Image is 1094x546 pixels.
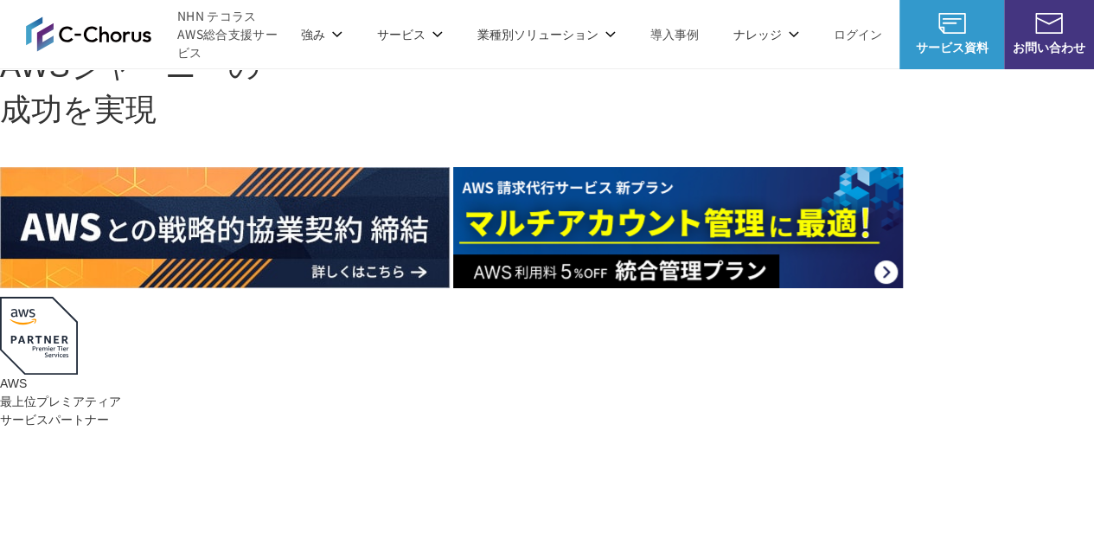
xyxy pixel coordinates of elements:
img: AWS総合支援サービス C-Chorus サービス資料 [938,13,966,34]
p: 業種別ソリューション [477,25,616,43]
span: NHN テコラス AWS総合支援サービス [177,7,284,61]
a: ログイン [834,25,882,43]
img: AWS請求代行サービス 統合管理プラン [453,167,903,288]
span: お問い合わせ [1004,38,1094,56]
a: 導入事例 [650,25,699,43]
p: ナレッジ [733,25,799,43]
p: 強み [301,25,342,43]
p: サービス [377,25,443,43]
img: お問い合わせ [1035,13,1063,34]
a: AWS総合支援サービス C-Chorus NHN テコラスAWS総合支援サービス [26,7,284,61]
img: AWS総合支援サービス C-Chorus [26,16,151,52]
span: サービス資料 [899,38,1004,56]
